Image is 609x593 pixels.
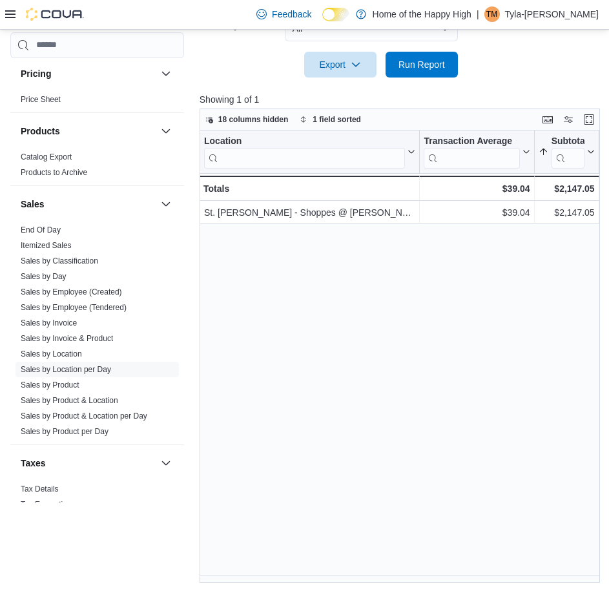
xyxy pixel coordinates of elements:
[424,205,530,220] div: $39.04
[200,112,294,127] button: 18 columns hidden
[204,205,415,220] div: St. [PERSON_NAME] - Shoppes @ [PERSON_NAME] - Fire & Flower
[21,152,72,162] span: Catalog Export
[538,205,594,220] div: $2,147.05
[21,499,76,510] span: Tax Exemptions
[200,93,604,106] p: Showing 1 of 1
[158,123,174,139] button: Products
[21,349,82,359] a: Sales by Location
[581,112,597,127] button: Enter fullscreen
[21,349,82,359] span: Sales by Location
[21,225,61,235] span: End Of Day
[304,52,377,78] button: Export
[204,135,405,168] div: Location
[21,380,79,390] a: Sales by Product
[386,52,458,78] button: Run Report
[21,457,46,470] h3: Taxes
[313,114,361,125] span: 1 field sorted
[272,8,311,21] span: Feedback
[21,287,122,297] span: Sales by Employee (Created)
[21,303,127,312] a: Sales by Employee (Tendered)
[21,168,87,177] a: Products to Archive
[424,181,530,196] div: $39.04
[10,481,184,517] div: Taxes
[21,241,72,250] a: Itemized Sales
[158,455,174,471] button: Taxes
[540,112,555,127] button: Keyboard shortcuts
[203,181,415,196] div: Totals
[158,196,174,212] button: Sales
[21,364,111,375] span: Sales by Location per Day
[424,135,530,168] button: Transaction Average
[251,1,316,27] a: Feedback
[294,112,366,127] button: 1 field sorted
[21,167,87,178] span: Products to Archive
[21,302,127,313] span: Sales by Employee (Tendered)
[21,271,67,282] span: Sales by Day
[484,6,500,22] div: Tyla-Moon Simpson
[373,6,471,22] p: Home of the Happy High
[322,8,349,21] input: Dark Mode
[21,272,67,281] a: Sales by Day
[21,395,118,406] span: Sales by Product & Location
[218,114,289,125] span: 18 columns hidden
[21,500,76,509] a: Tax Exemptions
[561,112,576,127] button: Display options
[21,198,45,211] h3: Sales
[204,135,405,147] div: Location
[21,256,98,265] a: Sales by Classification
[158,66,174,81] button: Pricing
[21,225,61,234] a: End Of Day
[322,21,323,22] span: Dark Mode
[505,6,599,22] p: Tyla-[PERSON_NAME]
[21,318,77,328] a: Sales by Invoice
[21,318,77,328] span: Sales by Invoice
[21,198,156,211] button: Sales
[21,125,156,138] button: Products
[204,135,415,168] button: Location
[21,396,118,405] a: Sales by Product & Location
[486,6,497,22] span: TM
[21,287,122,296] a: Sales by Employee (Created)
[21,67,156,80] button: Pricing
[21,411,147,421] span: Sales by Product & Location per Day
[21,380,79,390] span: Sales by Product
[10,222,184,444] div: Sales
[424,135,519,147] div: Transaction Average
[21,484,59,494] a: Tax Details
[21,256,98,266] span: Sales by Classification
[424,135,519,168] div: Transaction Average
[21,484,59,494] span: Tax Details
[538,135,594,168] button: Subtotal
[21,427,108,436] a: Sales by Product per Day
[21,152,72,161] a: Catalog Export
[477,6,479,22] p: |
[21,94,61,105] span: Price Sheet
[398,58,445,71] span: Run Report
[10,92,184,112] div: Pricing
[21,125,60,138] h3: Products
[21,333,113,344] span: Sales by Invoice & Product
[21,240,72,251] span: Itemized Sales
[551,135,584,168] div: Subtotal
[21,365,111,374] a: Sales by Location per Day
[21,411,147,421] a: Sales by Product & Location per Day
[21,334,113,343] a: Sales by Invoice & Product
[551,135,584,147] div: Subtotal
[10,149,184,185] div: Products
[21,457,156,470] button: Taxes
[21,95,61,104] a: Price Sheet
[21,426,108,437] span: Sales by Product per Day
[312,52,369,78] span: Export
[538,181,594,196] div: $2,147.05
[21,67,51,80] h3: Pricing
[26,8,84,21] img: Cova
